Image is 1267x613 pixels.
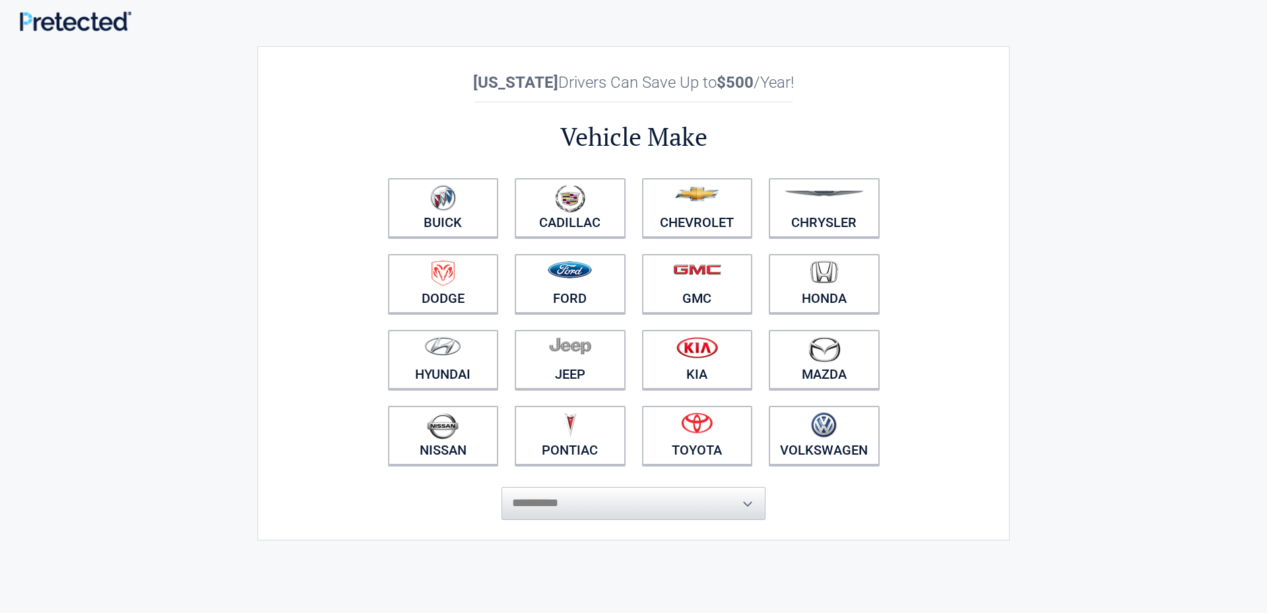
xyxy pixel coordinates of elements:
img: chevrolet [675,187,719,201]
img: honda [810,261,838,284]
img: gmc [673,264,721,275]
img: toyota [681,412,713,434]
a: Kia [642,330,753,389]
a: Mazda [769,330,880,389]
img: kia [676,337,718,358]
img: pontiac [564,412,577,437]
a: Dodge [388,254,499,313]
a: Toyota [642,406,753,465]
img: hyundai [424,337,461,356]
a: Jeep [515,330,626,389]
img: dodge [432,261,455,286]
img: jeep [549,337,591,355]
img: volkswagen [811,412,837,438]
a: Cadillac [515,178,626,238]
img: buick [430,185,456,211]
img: cadillac [555,185,585,212]
a: Chrysler [769,178,880,238]
a: Ford [515,254,626,313]
a: Volkswagen [769,406,880,465]
h2: Vehicle Make [379,120,888,154]
a: Buick [388,178,499,238]
img: chrysler [784,191,864,197]
a: Hyundai [388,330,499,389]
img: nissan [427,412,459,439]
img: Main Logo [20,11,131,32]
a: GMC [642,254,753,313]
img: mazda [808,337,841,362]
a: Chevrolet [642,178,753,238]
b: [US_STATE] [473,73,558,92]
a: Nissan [388,406,499,465]
b: $500 [717,73,754,92]
img: ford [548,261,592,278]
a: Pontiac [515,406,626,465]
a: Honda [769,254,880,313]
h2: Drivers Can Save Up to /Year [379,73,888,92]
